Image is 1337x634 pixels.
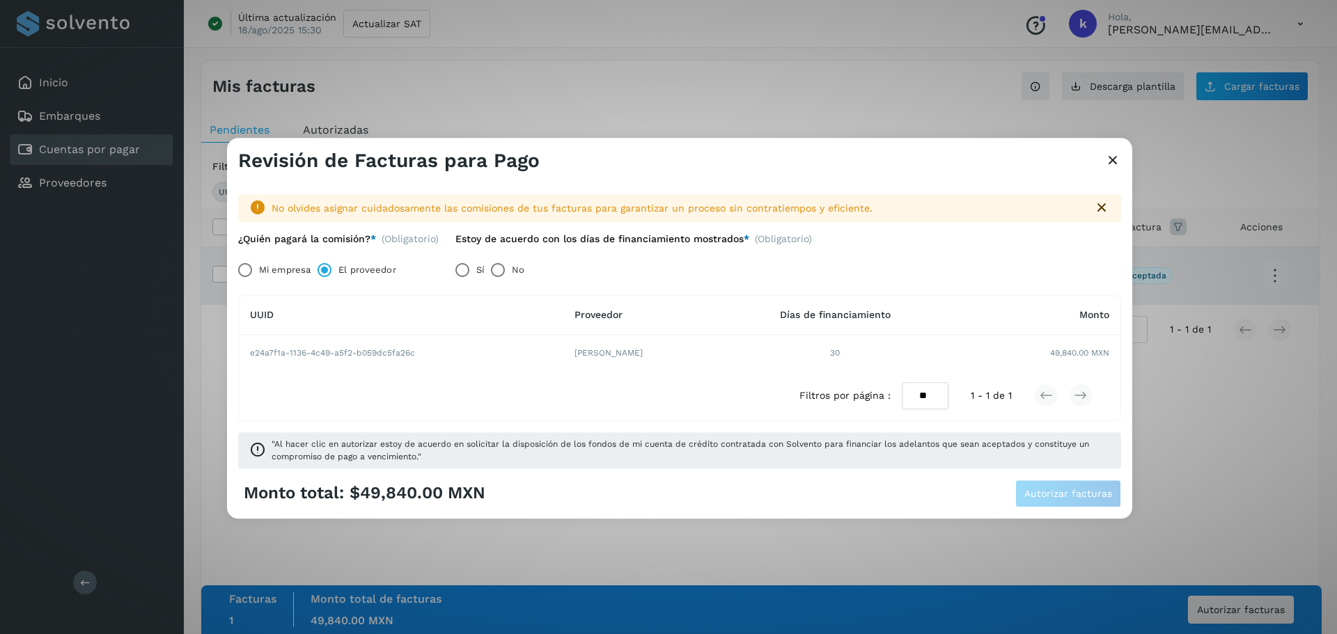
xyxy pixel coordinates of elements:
label: El proveedor [338,256,396,284]
label: Sí [476,256,484,284]
span: Monto total: [244,484,344,504]
span: Monto [1079,310,1109,321]
span: Días de financiamiento [780,310,891,321]
span: Proveedor [574,310,623,321]
div: No olvides asignar cuidadosamente las comisiones de tus facturas para garantizar un proceso sin c... [272,201,1082,216]
span: 1 - 1 de 1 [971,388,1012,403]
label: Mi empresa [259,256,311,284]
span: $49,840.00 MXN [350,484,485,504]
span: Autorizar facturas [1024,489,1112,498]
span: 49,840.00 MXN [1050,347,1109,359]
label: No [512,256,524,284]
label: Estoy de acuerdo con los días de financiamiento mostrados [455,233,749,245]
td: e24a7f1a-1136-4c49-a5f2-b059dc5fa26c [239,335,563,371]
h3: Revisión de Facturas para Pago [238,149,540,173]
span: "Al hacer clic en autorizar estoy de acuerdo en solicitar la disposición de los fondos de mi cuen... [272,438,1110,463]
span: (Obligatorio) [755,233,812,251]
td: 30 [720,335,951,371]
span: Filtros por página : [799,388,891,403]
td: [PERSON_NAME] [563,335,720,371]
button: Autorizar facturas [1015,480,1121,507]
label: ¿Quién pagará la comisión? [238,233,376,245]
span: (Obligatorio) [382,233,439,245]
span: UUID [250,310,274,321]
